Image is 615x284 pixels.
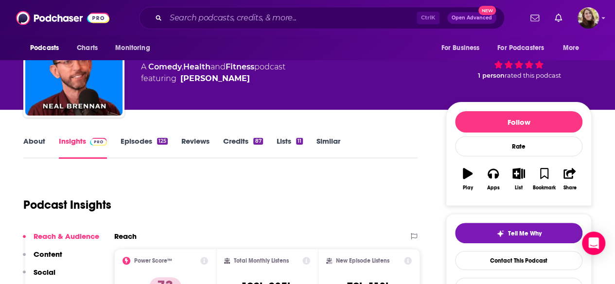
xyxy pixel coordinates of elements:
a: Lists11 [277,136,303,159]
a: Contact This Podcast [455,251,582,270]
div: Search podcasts, credits, & more... [139,7,505,29]
img: Blocks w/ Neal Brennan [25,18,123,116]
a: Show notifications dropdown [551,10,566,26]
span: 1 person [478,72,505,79]
img: User Profile [578,7,599,29]
span: Open Advanced [452,16,492,20]
span: Monitoring [115,41,150,55]
a: Fitness [226,62,254,71]
span: rated this podcast [505,72,561,79]
div: Share [563,185,576,191]
input: Search podcasts, credits, & more... [166,10,417,26]
span: Ctrl K [417,12,439,24]
h1: Podcast Insights [23,198,111,212]
h2: New Episode Listens [336,257,389,264]
button: Apps [480,162,506,197]
button: List [506,162,531,197]
span: Charts [77,41,98,55]
a: Comedy [148,62,182,71]
a: Show notifications dropdown [527,10,543,26]
button: Show profile menu [578,7,599,29]
img: tell me why sparkle [496,230,504,237]
button: open menu [23,39,71,57]
span: Logged in as katiefuchs [578,7,599,29]
button: Share [557,162,582,197]
p: Social [34,267,55,277]
div: A podcast [141,61,285,84]
button: Open AdvancedNew [447,12,496,24]
div: Rate [455,136,582,156]
button: open menu [434,39,492,57]
div: List [515,185,523,191]
div: Play [463,185,473,191]
span: Podcasts [30,41,59,55]
div: Apps [487,185,500,191]
span: More [563,41,580,55]
a: Neal Brennan [180,73,250,84]
div: Bookmark [533,185,556,191]
a: Charts [70,39,104,57]
img: Podchaser - Follow, Share and Rate Podcasts [16,9,109,27]
span: For Podcasters [497,41,544,55]
a: InsightsPodchaser Pro [59,136,107,159]
a: About [23,136,45,159]
button: open menu [491,39,558,57]
div: Open Intercom Messenger [582,232,605,255]
div: 125 [157,138,168,145]
a: Health [183,62,211,71]
h2: Total Monthly Listens [234,257,289,264]
button: open menu [108,39,162,57]
div: 87 [253,138,263,145]
button: Reach & Audience [23,232,99,250]
a: Credits87 [223,136,263,159]
a: Reviews [181,136,210,159]
button: Follow [455,111,582,133]
button: Play [455,162,480,197]
a: Similar [316,136,340,159]
span: For Business [441,41,479,55]
button: Content [23,250,62,267]
span: Tell Me Why [508,230,542,237]
p: Reach & Audience [34,232,99,241]
span: featuring [141,73,285,84]
img: Podchaser Pro [90,138,107,146]
a: Episodes125 [121,136,168,159]
button: Bookmark [531,162,557,197]
div: 11 [296,138,303,145]
h2: Power Score™ [134,257,172,264]
button: open menu [556,39,592,57]
span: , [182,62,183,71]
button: tell me why sparkleTell Me Why [455,223,582,243]
p: Content [34,250,62,259]
h2: Reach [114,232,137,241]
span: and [211,62,226,71]
span: New [478,6,496,15]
